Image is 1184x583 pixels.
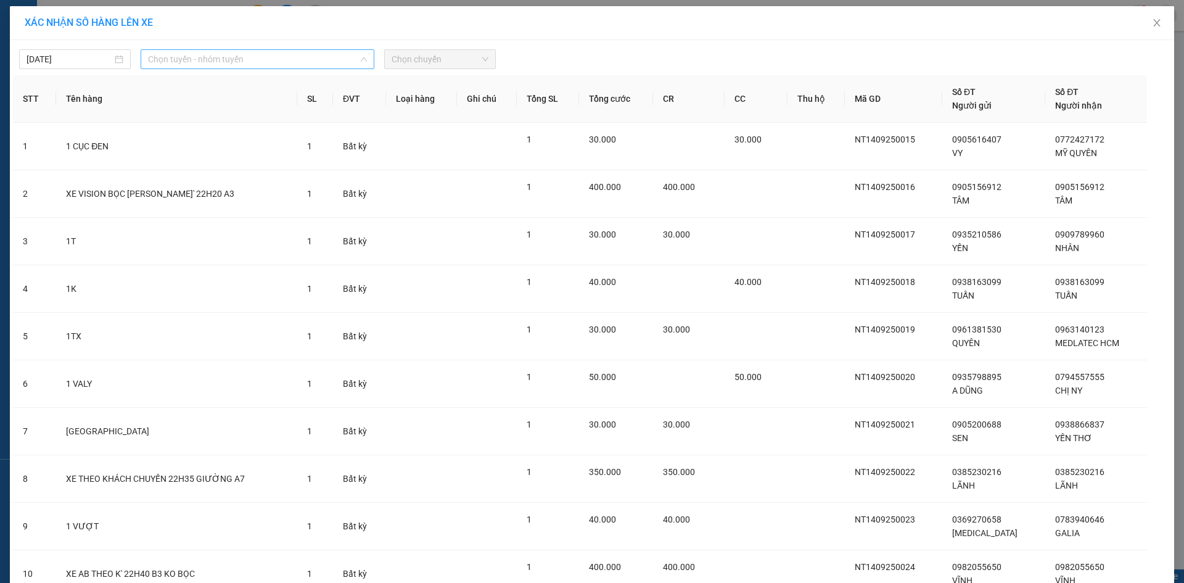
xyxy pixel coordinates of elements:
[952,338,980,348] span: QUYÊN
[527,325,532,334] span: 1
[527,229,532,239] span: 1
[734,134,762,144] span: 30.000
[1055,101,1102,110] span: Người nhận
[855,277,915,287] span: NT1409250018
[1140,6,1174,41] button: Close
[13,265,56,313] td: 4
[952,87,976,97] span: Số ĐT
[527,182,532,192] span: 1
[56,503,297,550] td: 1 VƯỢT
[663,229,690,239] span: 30.000
[104,59,170,74] li: (c) 2017
[1055,243,1079,253] span: NHÂN
[56,265,297,313] td: 1K
[13,75,56,123] th: STT
[663,467,695,477] span: 350.000
[527,515,532,524] span: 1
[663,420,690,429] span: 30.000
[589,229,616,239] span: 30.000
[1055,515,1104,524] span: 0783940646
[952,243,968,253] span: YẾN
[1055,372,1104,382] span: 0794557555
[56,218,297,265] td: 1T
[734,372,762,382] span: 50.000
[307,426,312,436] span: 1
[787,75,845,123] th: Thu hộ
[952,325,1001,334] span: 0961381530
[855,134,915,144] span: NT1409250015
[333,455,386,503] td: Bất kỳ
[1055,338,1119,348] span: MEDLATEC HCM
[56,408,297,455] td: [GEOGRAPHIC_DATA]
[952,562,1001,572] span: 0982055650
[952,420,1001,429] span: 0905200688
[333,408,386,455] td: Bất kỳ
[589,562,621,572] span: 400.000
[1055,325,1104,334] span: 0963140123
[1152,18,1162,28] span: close
[1055,196,1072,205] span: TÂM
[589,515,616,524] span: 40.000
[13,313,56,360] td: 5
[56,170,297,218] td: XE VISION BỌC [PERSON_NAME]' 22H20 A3
[56,455,297,503] td: XE THEO KHÁCH CHUYẾN 22H35 GIƯỜNG A7
[307,379,312,389] span: 1
[392,50,488,68] span: Chọn chuyến
[333,313,386,360] td: Bất kỳ
[1055,291,1077,300] span: TUẤN
[952,433,968,443] span: SEN
[134,15,163,45] img: logo.jpg
[1055,467,1104,477] span: 0385230216
[589,134,616,144] span: 30.000
[952,515,1001,524] span: 0369270658
[952,134,1001,144] span: 0905616407
[104,47,170,57] b: [DOMAIN_NAME]
[333,218,386,265] td: Bất kỳ
[27,52,112,66] input: 14/09/2025
[653,75,725,123] th: CR
[13,408,56,455] td: 7
[952,372,1001,382] span: 0935798895
[952,291,974,300] span: TUẤN
[333,265,386,313] td: Bất kỳ
[13,503,56,550] td: 9
[360,56,368,63] span: down
[855,562,915,572] span: NT1409250024
[13,360,56,408] td: 6
[307,521,312,531] span: 1
[333,503,386,550] td: Bất kỳ
[952,467,1001,477] span: 0385230216
[307,474,312,484] span: 1
[13,455,56,503] td: 8
[952,182,1001,192] span: 0905156912
[1055,386,1082,395] span: CHỊ NY
[1055,528,1080,538] span: GALIA
[589,467,621,477] span: 350.000
[333,360,386,408] td: Bất kỳ
[517,75,579,123] th: Tổng SL
[1055,87,1079,97] span: Số ĐT
[457,75,517,123] th: Ghi chú
[15,80,70,138] b: [PERSON_NAME]
[952,196,969,205] span: TÂM
[13,123,56,170] td: 1
[1055,433,1092,443] span: YẾN THƠ
[952,229,1001,239] span: 0935210586
[80,18,118,97] b: BIÊN NHẬN GỬI HÀNG
[952,481,975,490] span: LÃNH
[307,331,312,341] span: 1
[845,75,942,123] th: Mã GD
[855,372,915,382] span: NT1409250020
[1055,148,1097,158] span: MỸ QUYÊN
[663,562,695,572] span: 400.000
[725,75,787,123] th: CC
[1055,420,1104,429] span: 0938866837
[589,182,621,192] span: 400.000
[148,50,367,68] span: Chọn tuyến - nhóm tuyến
[13,170,56,218] td: 2
[952,148,963,158] span: VY
[13,218,56,265] td: 3
[589,325,616,334] span: 30.000
[589,420,616,429] span: 30.000
[527,467,532,477] span: 1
